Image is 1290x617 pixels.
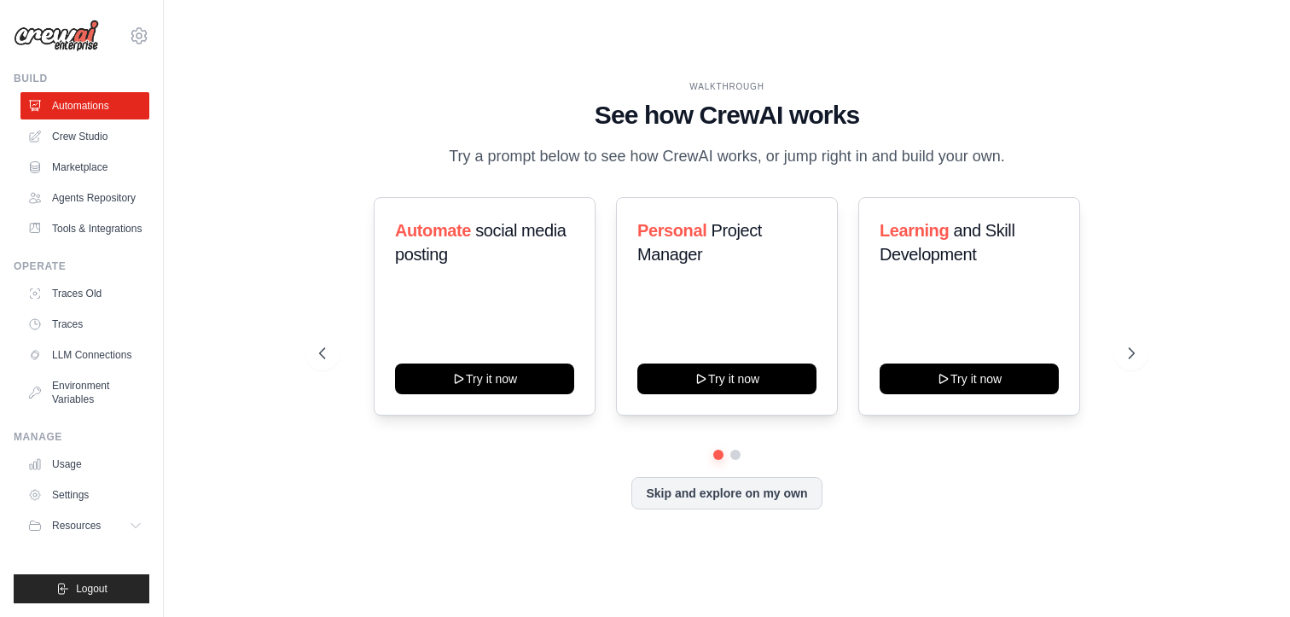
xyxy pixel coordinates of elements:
button: Try it now [880,364,1059,394]
span: and Skill Development [880,221,1014,264]
span: social media posting [395,221,567,264]
p: Try a prompt below to see how CrewAI works, or jump right in and build your own. [440,144,1014,169]
a: Settings [20,481,149,509]
a: Traces [20,311,149,338]
span: Learning [880,221,949,240]
a: Automations [20,92,149,119]
img: Logo [14,20,99,52]
button: Resources [20,512,149,539]
a: Usage [20,451,149,478]
a: Tools & Integrations [20,215,149,242]
a: Marketplace [20,154,149,181]
span: Logout [76,582,107,596]
span: Personal [637,221,706,240]
button: Logout [14,574,149,603]
button: Try it now [395,364,574,394]
a: Crew Studio [20,123,149,150]
span: Project Manager [637,221,762,264]
div: Build [14,72,149,85]
div: Manage [14,430,149,444]
span: Automate [395,221,471,240]
h1: See how CrewAI works [319,100,1136,131]
a: Traces Old [20,280,149,307]
button: Try it now [637,364,816,394]
button: Skip and explore on my own [631,477,822,509]
a: Environment Variables [20,372,149,413]
span: Resources [52,519,101,533]
a: Agents Repository [20,184,149,212]
div: WALKTHROUGH [319,80,1136,93]
a: LLM Connections [20,341,149,369]
div: Operate [14,259,149,273]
